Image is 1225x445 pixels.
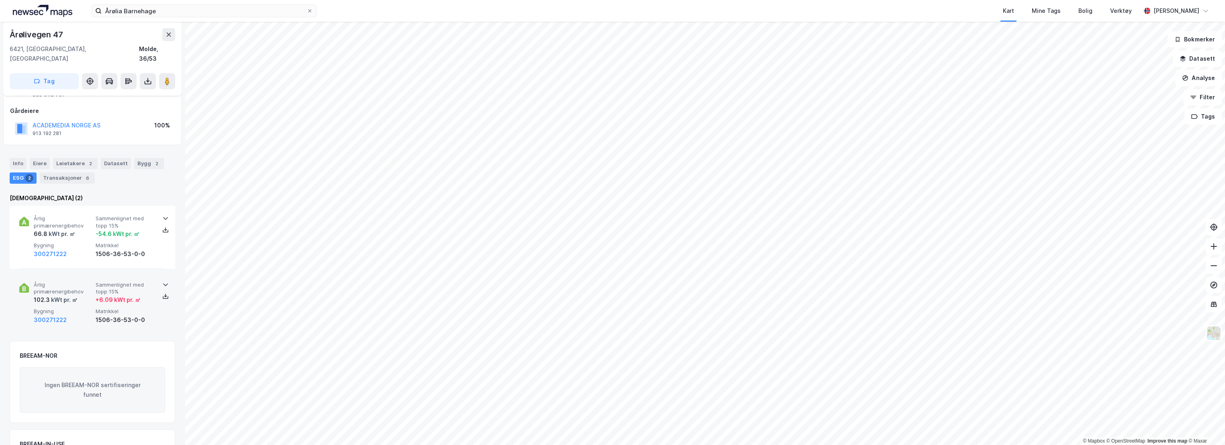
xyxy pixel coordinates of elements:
div: Ingen BREEAM-NOR sertifiseringer funnet [20,367,165,413]
div: [PERSON_NAME] [1153,6,1199,16]
button: Analyse [1175,70,1222,86]
img: Z [1206,326,1221,341]
span: Bygning [34,308,92,315]
div: Kontrollprogram for chat [1185,406,1225,445]
div: kWt pr. ㎡ [47,229,75,239]
span: Årlig primærenergibehov [34,215,92,229]
div: Datasett [101,158,131,169]
input: Søk på adresse, matrikkel, gårdeiere, leietakere eller personer [102,5,307,17]
div: -54.6 kWt pr. ㎡ [96,229,139,239]
div: 2 [153,160,161,168]
div: Kart [1003,6,1014,16]
div: Leietakere [53,158,98,169]
div: 6 [84,174,92,182]
button: Filter [1183,89,1222,105]
div: 2 [86,160,94,168]
span: Matrikkel [96,242,154,249]
div: Årølivegen 47 [10,28,64,41]
div: Mine Tags [1032,6,1061,16]
div: 1506-36-53-0-0 [96,249,154,259]
span: Bygning [34,242,92,249]
div: + 6.09 kWt pr. ㎡ [96,295,141,305]
div: 102.3 [34,295,78,305]
div: Info [10,158,27,169]
iframe: Chat Widget [1185,406,1225,445]
button: Bokmerker [1168,31,1222,47]
button: Datasett [1173,51,1222,67]
div: ESG [10,172,37,184]
div: Gårdeiere [10,106,175,116]
div: kWt pr. ㎡ [50,295,78,305]
div: Verktøy [1110,6,1132,16]
div: [DEMOGRAPHIC_DATA] (2) [10,193,175,203]
div: 66.8 [34,229,75,239]
img: logo.a4113a55bc3d86da70a041830d287a7e.svg [13,5,72,17]
a: Mapbox [1083,438,1105,444]
div: 2 [25,174,33,182]
span: Sammenlignet med topp 15% [96,215,154,229]
div: Bygg [134,158,164,169]
a: OpenStreetMap [1106,438,1145,444]
a: Improve this map [1147,438,1187,444]
div: 6421, [GEOGRAPHIC_DATA], [GEOGRAPHIC_DATA] [10,44,139,64]
div: 1506-36-53-0-0 [96,315,154,325]
button: Tags [1184,109,1222,125]
div: 913 192 281 [33,130,61,137]
span: Matrikkel [96,308,154,315]
button: Tag [10,73,79,89]
div: Bolig [1078,6,1092,16]
button: 300271222 [34,249,67,259]
div: 100% [154,121,170,130]
span: Sammenlignet med topp 15% [96,281,154,295]
span: Årlig primærenergibehov [34,281,92,295]
div: Molde, 36/53 [139,44,175,64]
div: Eiere [30,158,50,169]
button: 300271222 [34,315,67,325]
div: BREEAM-NOR [20,351,57,361]
div: Transaksjoner [40,172,95,184]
